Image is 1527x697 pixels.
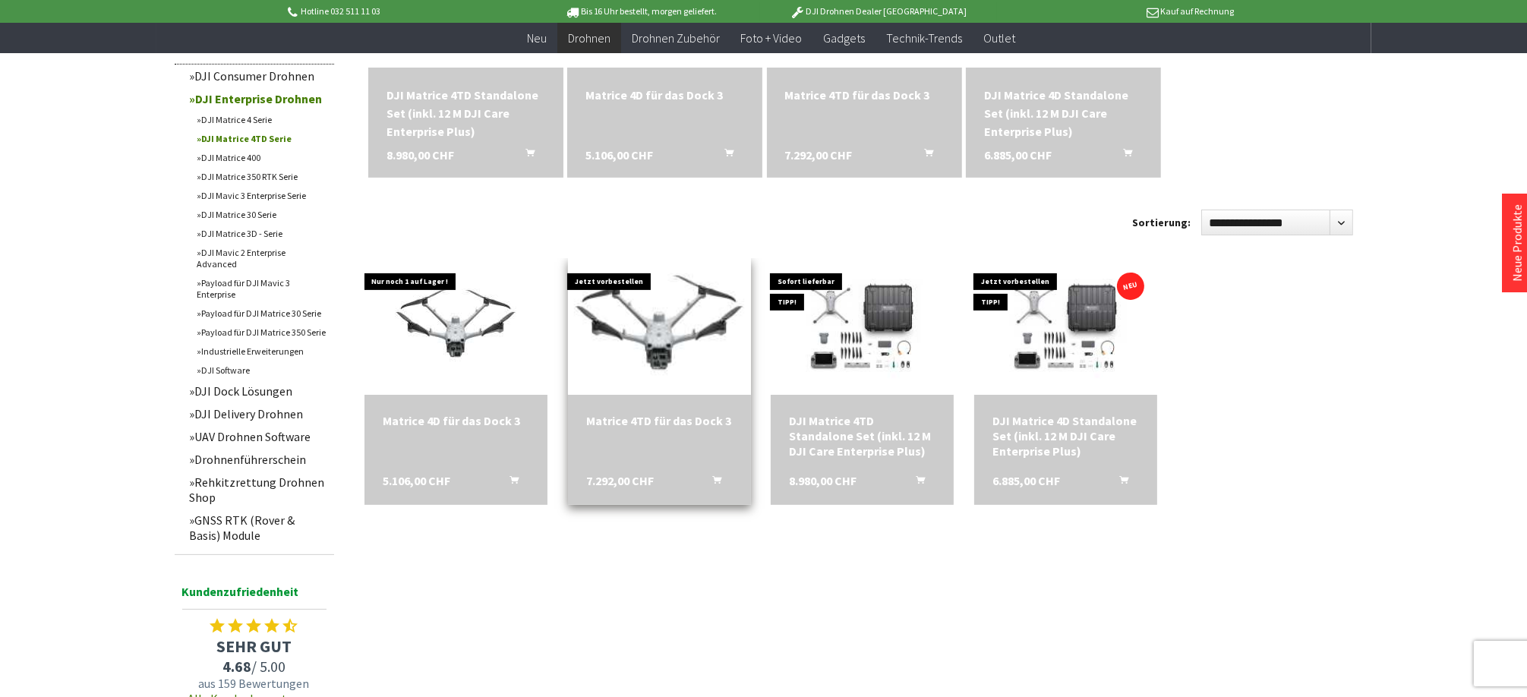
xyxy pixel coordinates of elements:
a: Drohnenführerschein [182,448,334,471]
a: Matrice 4TD für das Dock 3 7.292,00 CHF In den Warenkorb [586,413,733,428]
a: Gadgets [813,23,876,54]
a: DJI Software [190,361,334,380]
button: In den Warenkorb [898,473,934,493]
span: 6.885,00 CHF [984,146,1052,164]
a: Matrice 4D für das Dock 3 5.106,00 CHF In den Warenkorb [383,413,529,428]
a: Payload für DJI Mavic 3 Enterprise [190,273,334,304]
img: Matrice 4D für das Dock 3 [364,258,547,395]
img: Matrice 4TD für das Dock 3 [532,231,787,422]
span: Drohnen [568,30,610,46]
a: DJI Matrice 4TD Serie [190,129,334,148]
div: Matrice 4D für das Dock 3 [585,86,744,104]
span: / 5.00 [175,657,334,676]
div: DJI Matrice 4TD Standalone Set (inkl. 12 M DJI Care Enterprise Plus) [386,86,545,140]
button: In den Warenkorb [491,473,528,493]
a: DJI Delivery Drohnen [182,402,334,425]
button: In den Warenkorb [695,473,731,493]
div: DJI Matrice 4D Standalone Set (inkl. 12 M DJI Care Enterprise Plus) [992,413,1139,459]
button: In den Warenkorb [906,146,942,166]
a: UAV Drohnen Software [182,425,334,448]
a: DJI Matrice 4D Standalone Set (inkl. 12 M DJI Care Enterprise Plus) 6.885,00 CHF In den Warenkorb [992,413,1139,459]
div: Matrice 4TD für das Dock 3 [785,86,944,104]
span: Neu [527,30,547,46]
img: DJI Matrice 4D Standalone Set (inkl. 12 M DJI Care Enterprise Plus) [974,261,1157,393]
span: Foto + Video [741,30,803,46]
a: Payload für DJI Matrice 350 Serie [190,323,334,342]
a: Drohnen Zubehör [621,23,730,54]
a: Outlet [973,23,1027,54]
span: 5.106,00 CHF [585,146,653,164]
a: DJI Matrice 350 RTK Serie [190,167,334,186]
span: 4.68 [222,657,251,676]
a: Payload für DJI Matrice 30 Serie [190,304,334,323]
a: DJI Mavic 3 Enterprise Serie [190,186,334,205]
span: aus 159 Bewertungen [175,676,334,691]
span: Gadgets [824,30,866,46]
img: DJI Matrice 4TD Standalone Set (inkl. 12 M DJI Care Enterprise Plus) [771,261,954,393]
button: In den Warenkorb [507,146,544,166]
a: DJI Matrice 4D Standalone Set (inkl. 12 M DJI Care Enterprise Plus) 6.885,00 CHF In den Warenkorb [984,86,1143,140]
span: Kundenzufriedenheit [182,582,327,610]
p: DJI Drohnen Dealer [GEOGRAPHIC_DATA] [760,2,997,20]
div: DJI Matrice 4D Standalone Set (inkl. 12 M DJI Care Enterprise Plus) [984,86,1143,140]
span: SEHR GUT [175,635,334,657]
button: In den Warenkorb [706,146,743,166]
a: Rehkitzrettung Drohnen Shop [182,471,334,509]
span: Drohnen Zubehör [632,30,720,46]
a: Foto + Video [730,23,813,54]
a: Industrielle Erweiterungen [190,342,334,361]
a: Drohnen [557,23,621,54]
a: Neue Produkte [1510,204,1525,282]
span: 7.292,00 CHF [785,146,853,164]
button: In den Warenkorb [1105,146,1141,166]
label: Sortierung: [1133,210,1191,235]
a: DJI Consumer Drohnen [182,65,334,87]
p: Bis 16 Uhr bestellt, morgen geliefert. [522,2,759,20]
span: 8.980,00 CHF [386,146,454,164]
a: DJI Enterprise Drohnen [182,87,334,110]
p: Kauf auf Rechnung [997,2,1234,20]
a: DJI Matrice 3D - Serie [190,224,334,243]
a: GNSS RTK (Rover & Basis) Module [182,509,334,547]
a: DJI Mavic 2 Enterprise Advanced [190,243,334,273]
span: Technik-Trends [887,30,963,46]
span: Outlet [984,30,1016,46]
a: DJI Matrice 4TD Standalone Set (inkl. 12 M DJI Care Enterprise Plus) 8.980,00 CHF In den Warenkorb [386,86,545,140]
a: DJI Matrice 4TD Standalone Set (inkl. 12 M DJI Care Enterprise Plus) 8.980,00 CHF In den Warenkorb [789,413,935,459]
a: Neu [516,23,557,54]
span: 7.292,00 CHF [586,473,654,488]
div: DJI Matrice 4TD Standalone Set (inkl. 12 M DJI Care Enterprise Plus) [789,413,935,459]
a: Technik-Trends [876,23,973,54]
div: Matrice 4D für das Dock 3 [383,413,529,428]
span: 6.885,00 CHF [992,473,1060,488]
span: 8.980,00 CHF [789,473,857,488]
a: DJI Matrice 30 Serie [190,205,334,224]
button: In den Warenkorb [1101,473,1137,493]
a: DJI Dock Lösungen [182,380,334,402]
a: Matrice 4TD für das Dock 3 7.292,00 CHF In den Warenkorb [785,86,944,104]
div: Matrice 4TD für das Dock 3 [586,413,733,428]
p: Hotline 032 511 11 03 [286,2,522,20]
a: DJI Matrice 400 [190,148,334,167]
a: Matrice 4D für das Dock 3 5.106,00 CHF In den Warenkorb [585,86,744,104]
span: 5.106,00 CHF [383,473,450,488]
a: DJI Matrice 4 Serie [190,110,334,129]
